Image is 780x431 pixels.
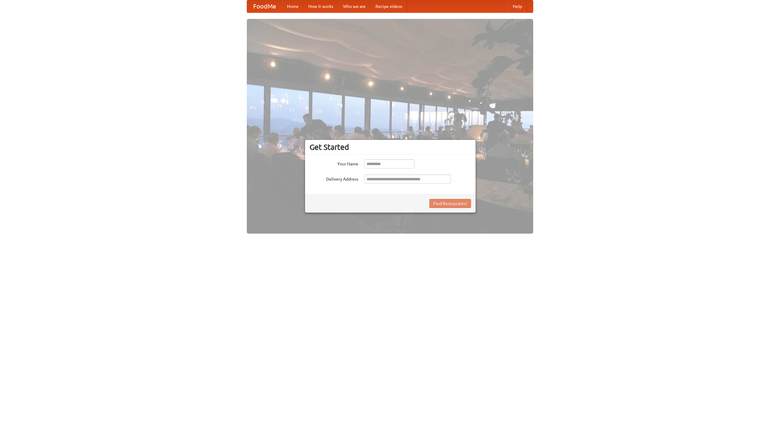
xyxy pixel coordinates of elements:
a: Home [282,0,303,12]
a: FoodMe [247,0,282,12]
a: Recipe videos [370,0,407,12]
label: Your Name [310,159,358,167]
a: Help [508,0,527,12]
label: Delivery Address [310,175,358,182]
a: How it works [303,0,338,12]
a: Who we are [338,0,370,12]
button: Find Restaurants! [429,199,471,208]
h3: Get Started [310,143,471,152]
